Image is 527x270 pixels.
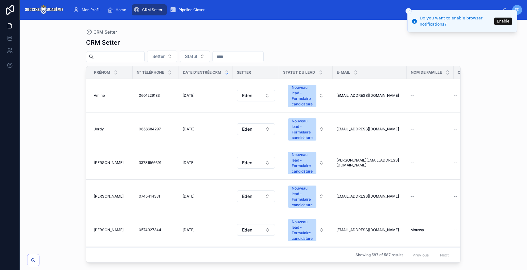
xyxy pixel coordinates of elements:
[454,127,458,132] span: --
[237,224,275,236] button: Select Button
[410,93,450,98] a: --
[183,194,229,199] a: [DATE]
[494,18,512,25] button: Enable
[237,70,251,75] span: Setter
[410,160,414,165] span: --
[94,194,129,199] a: [PERSON_NAME]
[94,194,124,199] span: [PERSON_NAME]
[136,225,175,235] a: 0574327344
[336,194,403,199] a: [EMAIL_ADDRESS][DOMAIN_NAME]
[458,70,472,75] span: Closer
[410,227,450,232] a: Moussa
[94,160,124,165] span: [PERSON_NAME]
[410,93,414,98] span: --
[183,127,195,132] span: [DATE]
[336,93,403,98] a: [EMAIL_ADDRESS][DOMAIN_NAME]
[454,194,492,199] a: --
[139,194,160,199] span: 0745414381
[139,127,161,132] span: 0656684297
[82,7,100,12] span: Mon Profil
[180,51,210,62] button: Select Button
[454,227,458,232] span: --
[136,124,175,134] a: 0656684297
[25,5,63,15] img: App logo
[183,194,195,199] span: [DATE]
[71,4,104,15] a: Mon Profil
[336,93,399,98] span: [EMAIL_ADDRESS][DOMAIN_NAME]
[242,227,252,233] span: Eden
[237,157,275,169] button: Select Button
[454,160,458,165] span: --
[136,191,175,201] a: 0745414381
[94,127,129,132] a: Jordy
[292,186,313,208] div: Nouveau lead - Formulaire candidature
[179,7,205,12] span: Pipeline Closer
[454,93,458,98] span: --
[136,91,175,100] a: 0601229133
[337,70,350,75] span: E-mail
[406,8,412,14] button: Close toast
[168,4,209,15] a: Pipeline Closer
[142,7,163,12] span: CRM Setter
[420,15,492,27] div: Do you want to enable browser notifications?
[86,38,120,47] h1: CRM Setter
[242,160,252,166] span: Eden
[94,227,129,232] a: [PERSON_NAME]
[411,70,442,75] span: Nom de famille
[237,224,275,236] a: Select Button
[132,4,167,15] a: CRM Setter
[237,123,275,135] button: Select Button
[336,194,399,199] span: [EMAIL_ADDRESS][DOMAIN_NAME]
[242,193,252,199] span: Eden
[292,219,313,241] div: Nouveau lead - Formulaire candidature
[410,227,424,232] span: Moussa
[183,93,229,98] a: [DATE]
[410,127,450,132] a: --
[283,81,329,110] a: Select Button
[283,115,329,143] button: Select Button
[336,127,403,132] a: [EMAIL_ADDRESS][DOMAIN_NAME]
[336,227,399,232] span: [EMAIL_ADDRESS][DOMAIN_NAME]
[454,127,492,132] a: --
[336,127,399,132] span: [EMAIL_ADDRESS][DOMAIN_NAME]
[94,127,104,132] span: Jordy
[292,152,313,174] div: Nouveau lead - Formulaire candidature
[94,160,129,165] a: [PERSON_NAME]
[237,190,275,202] button: Select Button
[183,160,195,165] span: [DATE]
[94,227,124,232] span: [PERSON_NAME]
[183,227,195,232] span: [DATE]
[283,115,329,143] a: Select Button
[283,182,329,210] button: Select Button
[116,7,126,12] span: Home
[136,158,175,168] a: 33781566691
[137,70,164,75] span: N° Téléphone
[68,3,502,17] div: scrollable content
[292,118,313,141] div: Nouveau lead - Formulaire candidature
[94,93,105,98] span: Amine
[139,93,160,98] span: 0601229133
[454,194,458,199] span: --
[94,93,129,98] a: Amine
[237,90,275,101] button: Select Button
[139,160,161,165] span: 33781566691
[454,93,492,98] a: --
[93,29,117,35] span: CRM Setter
[410,127,414,132] span: --
[283,216,329,244] button: Select Button
[183,70,221,75] span: Date d'entrée CRM
[147,51,177,62] button: Select Button
[183,227,229,232] a: [DATE]
[336,158,403,168] a: [PERSON_NAME][EMAIL_ADDRESS][DOMAIN_NAME]
[283,82,329,109] button: Select Button
[237,190,275,202] a: Select Button
[292,85,313,107] div: Nouveau lead - Formulaire candidature
[410,160,450,165] a: --
[183,127,229,132] a: [DATE]
[283,149,329,177] button: Select Button
[336,227,403,232] a: [EMAIL_ADDRESS][DOMAIN_NAME]
[454,227,492,232] a: --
